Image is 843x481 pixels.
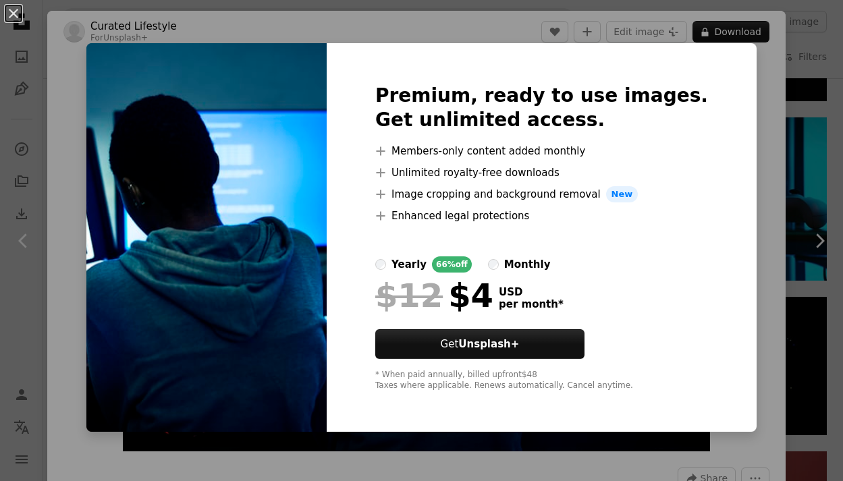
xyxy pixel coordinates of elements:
span: USD [499,286,564,298]
li: Enhanced legal protections [375,208,708,224]
div: yearly [391,256,427,273]
img: premium_photo-1726869883329-c357984ad475 [86,43,327,432]
li: Unlimited royalty-free downloads [375,165,708,181]
li: Members-only content added monthly [375,143,708,159]
div: monthly [504,256,551,273]
strong: Unsplash+ [458,338,519,350]
span: per month * [499,298,564,310]
input: yearly66%off [375,259,386,270]
div: $4 [375,278,493,313]
li: Image cropping and background removal [375,186,708,202]
div: * When paid annually, billed upfront $48 Taxes where applicable. Renews automatically. Cancel any... [375,370,708,391]
span: $12 [375,278,443,313]
h2: Premium, ready to use images. Get unlimited access. [375,84,708,132]
div: 66% off [432,256,472,273]
button: GetUnsplash+ [375,329,584,359]
input: monthly [488,259,499,270]
span: New [606,186,638,202]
